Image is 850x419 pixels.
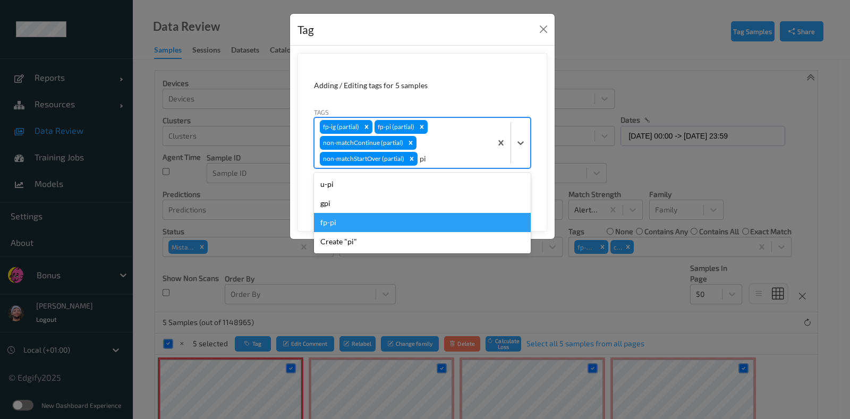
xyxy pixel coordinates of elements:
div: u-pi [314,175,531,194]
div: non-matchStartOver (partial) [320,152,406,166]
div: Adding / Editing tags for 5 samples [314,80,531,91]
div: Tag [297,21,314,38]
div: Remove fp-ig (partial) [361,120,372,134]
button: Close [536,22,551,37]
div: gpi [314,194,531,213]
div: Remove non-matchStartOver (partial) [406,152,418,166]
div: Remove fp-pi (partial) [416,120,428,134]
div: fp-ig (partial) [320,120,361,134]
label: Tags [314,107,329,117]
div: Create "pi" [314,232,531,251]
div: fp-pi (partial) [375,120,416,134]
div: non-matchContinue (partial) [320,136,405,150]
div: Remove non-matchContinue (partial) [405,136,416,150]
div: fp-pi [314,213,531,232]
